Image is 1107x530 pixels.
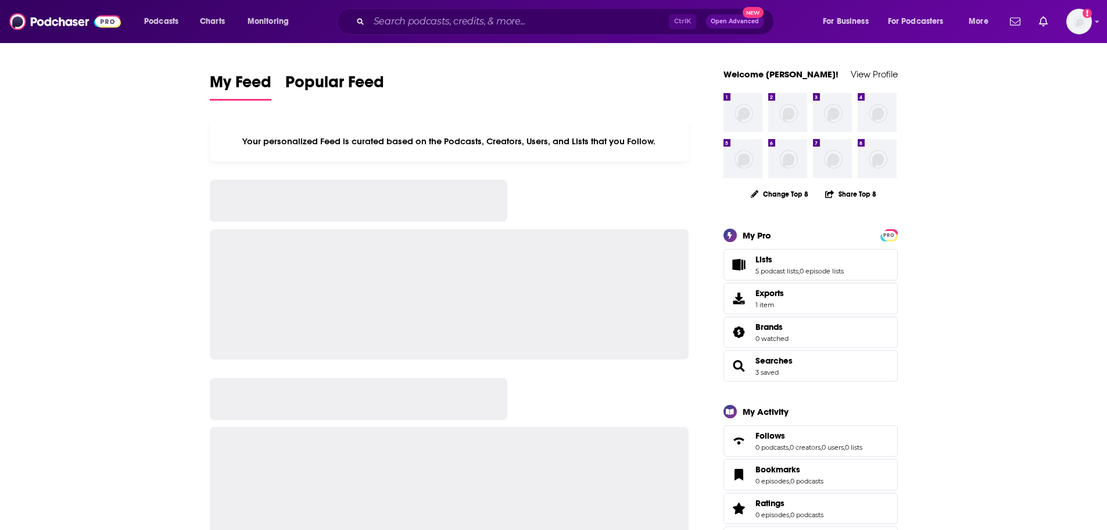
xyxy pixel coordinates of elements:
span: , [789,477,790,485]
button: open menu [961,12,1003,31]
span: My Feed [210,72,271,99]
span: Follows [723,425,898,457]
a: 0 users [822,443,844,451]
button: Change Top 8 [744,187,816,201]
a: 0 creators [790,443,821,451]
a: 3 saved [755,368,779,376]
span: Logged in as Mallory813 [1066,9,1092,34]
span: Searches [723,350,898,382]
span: Open Advanced [711,19,759,24]
img: missing-image.png [768,139,807,178]
span: , [789,443,790,451]
a: 0 watched [755,335,789,343]
span: For Business [823,13,869,30]
span: Lists [755,254,772,265]
a: 0 episode lists [800,267,844,275]
span: Charts [200,13,225,30]
span: Bookmarks [723,459,898,490]
a: Brands [728,324,751,340]
span: Exports [755,288,784,298]
a: Follows [728,433,751,449]
img: missing-image.png [858,139,897,178]
span: Ratings [723,493,898,524]
a: Searches [755,355,793,366]
span: Ctrl K [669,14,696,29]
a: 0 episodes [755,477,789,485]
button: open menu [815,12,883,31]
span: 1 item [755,301,784,309]
button: Share Top 8 [825,183,877,205]
a: PRO [882,230,896,239]
span: PRO [882,231,896,240]
div: My Pro [743,230,771,241]
button: open menu [136,12,194,31]
div: Your personalized Feed is curated based on the Podcasts, Creators, Users, and Lists that you Follow. [210,122,689,161]
img: missing-image.png [813,139,852,178]
button: Show profile menu [1066,9,1092,34]
a: 5 podcast lists [755,267,798,275]
a: Welcome [PERSON_NAME]! [723,69,839,80]
a: Show notifications dropdown [1034,12,1052,31]
a: 0 podcasts [755,443,789,451]
a: Show notifications dropdown [1005,12,1025,31]
a: Bookmarks [728,467,751,483]
span: New [743,7,764,18]
img: Podchaser - Follow, Share and Rate Podcasts [9,10,121,33]
button: open menu [239,12,304,31]
span: Podcasts [144,13,178,30]
button: Open AdvancedNew [705,15,764,29]
img: User Profile [1066,9,1092,34]
a: Lists [728,257,751,273]
span: Lists [723,249,898,280]
img: missing-image.png [768,93,807,132]
span: , [844,443,845,451]
span: Exports [728,290,751,307]
a: Ratings [728,500,751,517]
a: 0 lists [845,443,862,451]
a: Ratings [755,498,823,508]
span: , [798,267,800,275]
a: 0 episodes [755,511,789,519]
img: missing-image.png [723,139,762,178]
span: , [789,511,790,519]
a: My Feed [210,72,271,101]
input: Search podcasts, credits, & more... [369,12,669,31]
span: For Podcasters [888,13,944,30]
span: Bookmarks [755,464,800,475]
img: missing-image.png [723,93,762,132]
img: missing-image.png [813,93,852,132]
span: More [969,13,988,30]
span: , [821,443,822,451]
a: 0 podcasts [790,477,823,485]
div: Search podcasts, credits, & more... [348,8,785,35]
a: Searches [728,358,751,374]
svg: Add a profile image [1083,9,1092,18]
button: open menu [880,12,961,31]
a: Brands [755,322,789,332]
span: Popular Feed [285,72,384,99]
a: Bookmarks [755,464,823,475]
a: View Profile [851,69,898,80]
div: My Activity [743,406,789,417]
a: Exports [723,283,898,314]
a: Lists [755,254,844,265]
span: Brands [723,316,898,348]
span: Brands [755,322,783,332]
a: 0 podcasts [790,511,823,519]
a: Follows [755,431,862,441]
span: Follows [755,431,785,441]
span: Ratings [755,498,784,508]
span: Monitoring [248,13,289,30]
a: Charts [192,12,232,31]
a: Popular Feed [285,72,384,101]
img: missing-image.png [858,93,897,132]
